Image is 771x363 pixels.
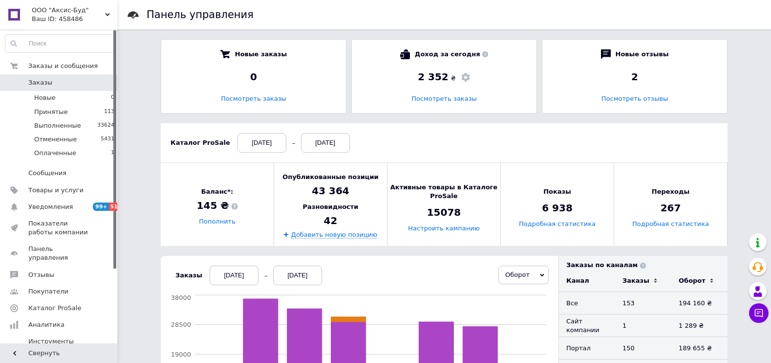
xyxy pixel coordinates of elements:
a: Подробная статистика [519,221,596,228]
span: Уведомления [28,203,73,211]
span: 113 [104,108,114,116]
div: Заказы [175,271,202,280]
span: Активные товары в Каталоге ProSale [387,183,500,201]
a: Посмотреть заказы [221,95,286,102]
td: 153 [615,292,671,315]
span: Опубликованные позиции [282,173,378,181]
span: Выполненные [34,121,81,130]
span: ₴ [451,74,456,83]
tspan: 28500 [171,321,191,328]
span: 5431 [101,135,114,144]
div: Ваш ID: 458486 [32,15,117,23]
td: Сайт компании [559,315,615,337]
span: 145 ₴ [197,199,238,213]
span: 1 [111,149,114,158]
span: Отзывы [28,271,54,279]
span: Сообщения [28,169,66,178]
span: ООО "Аксис-Буд" [32,6,105,15]
div: 2 [552,70,717,84]
span: Разновидности [303,203,359,211]
span: 267 [661,202,681,215]
span: Оборот [505,271,530,278]
div: Каталог ProSale [171,138,230,147]
input: Поиск [5,35,115,52]
td: 1 [615,315,671,337]
span: Товары и услуги [28,186,84,195]
div: Заказы [622,276,649,285]
div: [DATE] [237,133,286,153]
span: Новые [34,93,56,102]
span: Панель управления [28,245,90,262]
span: 15078 [427,206,461,220]
td: 189 655 ₴ [671,337,728,360]
span: Новые отзывы [616,49,669,59]
a: Добавить новую позицию [291,230,378,238]
span: 6 938 [542,202,573,215]
h1: Панель управления [147,9,254,21]
span: 2 352 [418,71,449,83]
span: Инструменты вебмастера и SEO [28,337,90,355]
span: Заказы [28,78,52,87]
td: 194 160 ₴ [671,292,728,315]
td: Канал [559,270,615,292]
div: Оборот [679,276,706,285]
span: Каталог ProSale [28,304,81,313]
a: Настроить кампанию [408,225,479,232]
tspan: 19000 [171,351,191,358]
span: Аналитика [28,320,64,329]
a: Пополнить [199,218,236,226]
span: Отмененные [34,135,77,144]
a: Посмотреть отзывы [601,95,668,102]
span: Покупатели [28,287,68,296]
span: Доход за сегодня [415,49,488,59]
span: 99+ [93,203,109,211]
div: [DATE] [301,133,350,153]
span: 51 [109,203,120,211]
td: 150 [615,337,671,360]
span: 42 [324,214,338,227]
div: [DATE] [273,266,322,285]
td: 1 289 ₴ [671,315,728,337]
span: Новые заказы [235,49,287,59]
span: Переходы [652,187,689,196]
span: Принятые [34,108,68,116]
div: 0 [171,70,336,84]
span: Оплаченные [34,149,76,158]
span: Заказы и сообщения [28,62,98,70]
div: [DATE] [210,266,258,285]
span: 33624 [97,121,114,130]
tspan: 38000 [171,294,191,301]
a: Подробная статистика [632,221,709,228]
span: Показатели работы компании [28,219,90,237]
td: Портал [559,337,615,360]
td: Все [559,292,615,315]
div: Заказы по каналам [566,261,728,270]
span: 43 364 [312,184,349,198]
button: Чат с покупателем [749,303,769,323]
span: 0 [111,93,114,102]
a: Посмотреть заказы [411,95,477,102]
span: Показы [543,187,571,196]
span: Баланс*: [197,187,238,196]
